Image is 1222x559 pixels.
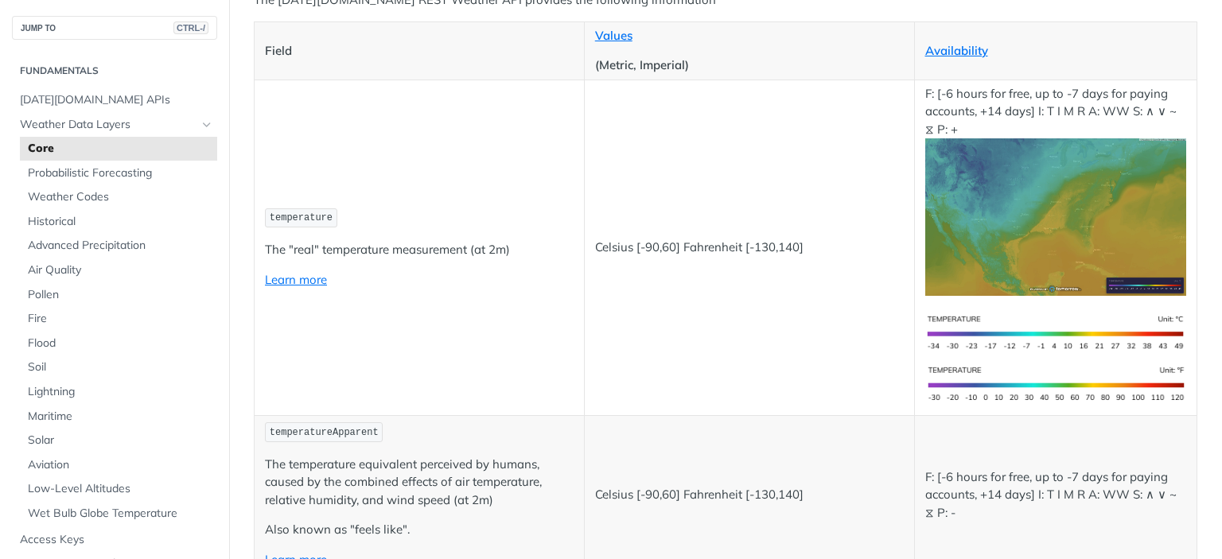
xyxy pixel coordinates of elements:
[20,92,213,108] span: [DATE][DOMAIN_NAME] APIs
[20,502,217,526] a: Wet Bulb Globe Temperature
[28,262,213,278] span: Air Quality
[12,528,217,552] a: Access Keys
[28,384,213,400] span: Lightning
[28,336,213,351] span: Flood
[265,42,574,60] p: Field
[28,287,213,303] span: Pollen
[20,258,217,282] a: Air Quality
[20,453,217,477] a: Aviation
[20,137,217,161] a: Core
[595,239,904,257] p: Celsius [-90,60] Fahrenheit [-130,140]
[20,283,217,307] a: Pollen
[925,468,1187,522] p: F: [-6 hours for free, up to -7 days for paying accounts, +14 days] I: T I M R A: WW S: ∧ ∨ ~ ⧖ P: -
[270,427,379,438] span: temperatureApparent
[12,88,217,112] a: [DATE][DOMAIN_NAME] APIs
[20,429,217,452] a: Solar
[28,238,213,254] span: Advanced Precipitation
[925,375,1187,390] span: Expand image
[28,409,213,425] span: Maritime
[12,64,217,78] h2: Fundamentals
[20,117,197,133] span: Weather Data Layers
[925,85,1187,296] p: F: [-6 hours for free, up to -7 days for paying accounts, +14 days] I: T I M R A: WW S: ∧ ∨ ~ ⧖ P: +
[28,457,213,473] span: Aviation
[20,477,217,501] a: Low-Level Altitudes
[925,43,988,58] a: Availability
[20,380,217,404] a: Lightning
[28,189,213,205] span: Weather Codes
[28,481,213,497] span: Low-Level Altitudes
[200,118,213,131] button: Hide subpages for Weather Data Layers
[20,210,217,234] a: Historical
[925,324,1187,340] span: Expand image
[265,521,574,539] p: Also known as "feels like".
[595,56,904,75] p: (Metric, Imperial)
[265,456,574,510] p: The temperature equivalent perceived by humans, caused by the combined effects of air temperature...
[265,241,574,259] p: The "real" temperature measurement (at 2m)
[28,214,213,230] span: Historical
[28,506,213,522] span: Wet Bulb Globe Temperature
[20,405,217,429] a: Maritime
[270,212,333,223] span: temperature
[20,234,217,258] a: Advanced Precipitation
[12,113,217,137] a: Weather Data LayersHide subpages for Weather Data Layers
[12,16,217,40] button: JUMP TOCTRL-/
[20,307,217,331] a: Fire
[28,311,213,327] span: Fire
[20,532,213,548] span: Access Keys
[28,141,213,157] span: Core
[20,355,217,379] a: Soil
[20,332,217,355] a: Flood
[173,21,208,34] span: CTRL-/
[20,185,217,209] a: Weather Codes
[28,165,213,181] span: Probabilistic Forecasting
[20,161,217,185] a: Probabilistic Forecasting
[265,272,327,287] a: Learn more
[595,486,904,504] p: Celsius [-90,60] Fahrenheit [-130,140]
[28,359,213,375] span: Soil
[925,208,1187,223] span: Expand image
[28,433,213,448] span: Solar
[595,28,632,43] a: Values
